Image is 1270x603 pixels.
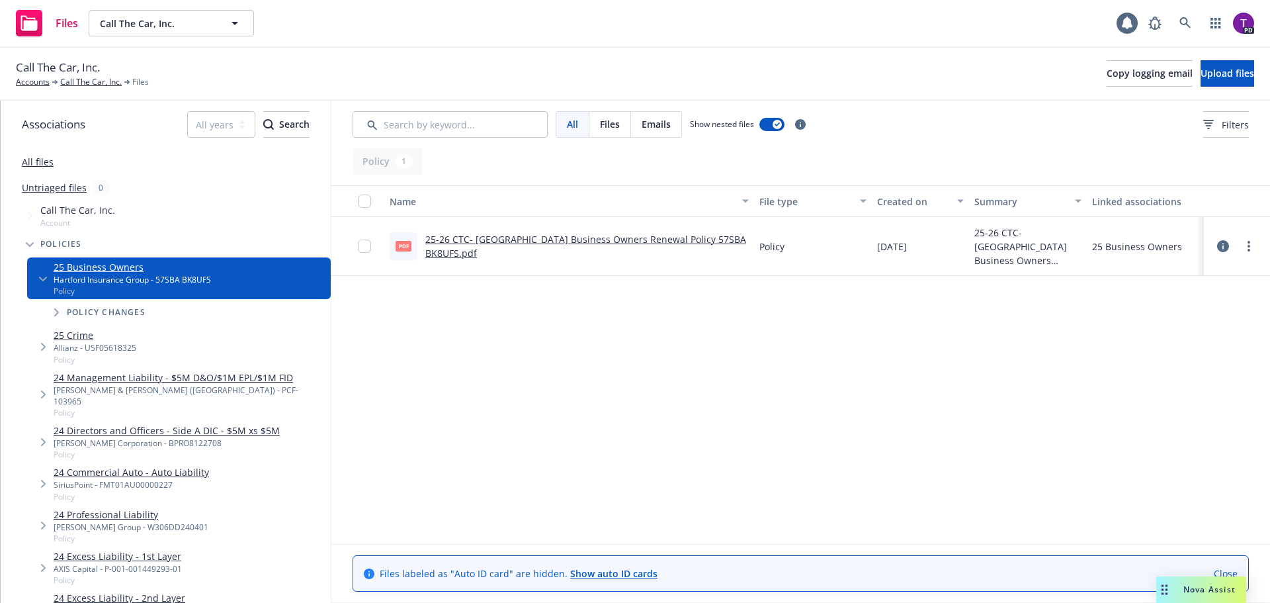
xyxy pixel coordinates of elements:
a: 24 Excess Liability - 1st Layer [54,549,182,563]
span: Filters [1203,118,1249,132]
div: 25 Business Owners [1092,240,1182,254]
span: 25-26 CTC- [GEOGRAPHIC_DATA] Business Owners Renewal Policy 57SBA BK8UFS [974,226,1081,267]
button: Nova Assist [1156,577,1246,603]
div: Drag to move [1156,577,1173,603]
input: Toggle Row Selected [358,240,371,253]
span: Policy changes [67,308,146,316]
a: Untriaged files [22,181,87,195]
div: SiriusPoint - FMT01AU00000227 [54,479,209,490]
div: Name [390,195,734,209]
div: [PERSON_NAME] Group - W306DD240401 [54,522,208,533]
button: Upload files [1201,60,1254,87]
svg: Search [263,119,274,130]
a: Accounts [16,76,50,88]
span: [DATE] [877,240,907,254]
span: pdf [396,241,411,251]
a: 24 Professional Liability [54,508,208,522]
img: photo [1233,13,1254,34]
button: Name [384,185,754,217]
div: AXIS Capital - P-001-001449293-01 [54,563,182,575]
span: Files [132,76,149,88]
a: 24 Commercial Auto - Auto Liability [54,465,209,479]
div: Summary [974,195,1066,209]
div: [PERSON_NAME] Corporation - BPRO8122708 [54,438,280,449]
div: Allianz - USF05618325 [54,342,136,353]
input: Select all [358,195,371,208]
span: Policies [40,240,82,248]
span: Associations [22,116,85,133]
span: Call The Car, Inc. [100,17,214,30]
div: Search [263,112,310,137]
span: Policy [759,240,784,254]
a: Switch app [1203,10,1229,36]
input: Search by keyword... [353,111,548,138]
span: All [567,117,578,131]
span: Files labeled as "Auto ID card" are hidden. [380,567,657,580]
span: Files [56,18,78,28]
span: Policy [54,407,325,418]
span: Files [600,117,620,131]
span: Copy logging email [1107,67,1193,79]
a: 24 Directors and Officers - Side A DIC - $5M xs $5M [54,424,280,438]
span: Policy [54,354,136,365]
div: Linked associations [1092,195,1199,209]
div: 0 [92,180,110,195]
a: Close [1214,567,1238,580]
span: Policy [54,491,209,502]
a: Report a Bug [1142,10,1168,36]
span: Nova Assist [1183,584,1236,595]
span: Show nested files [690,118,754,130]
span: Emails [642,117,671,131]
span: Call The Car, Inc. [16,59,100,76]
a: 25-26 CTC- [GEOGRAPHIC_DATA] Business Owners Renewal Policy 57SBA BK8UFS.pdf [425,233,746,259]
button: Filters [1203,111,1249,138]
div: Hartford Insurance Group - 57SBA BK8UFS [54,274,211,285]
button: Created on [872,185,970,217]
span: Call The Car, Inc. [40,203,115,217]
button: Call The Car, Inc. [89,10,254,36]
button: Summary [969,185,1086,217]
div: [PERSON_NAME] & [PERSON_NAME] ([GEOGRAPHIC_DATA]) - PCF-103965 [54,385,325,407]
a: 24 Management Liability - $5M D&O/$1M EPL/$1M FID [54,371,325,385]
a: Call The Car, Inc. [60,76,122,88]
a: All files [22,156,54,168]
button: File type [754,185,871,217]
a: 25 Business Owners [54,260,211,274]
a: Files [11,5,83,42]
a: more [1241,238,1257,254]
span: Filters [1222,118,1249,132]
div: File type [759,195,851,209]
a: Show auto ID cards [570,567,657,580]
a: Search [1172,10,1199,36]
a: 25 Crime [54,328,136,342]
button: Linked associations [1087,185,1204,217]
span: Policy [54,285,211,297]
div: Created on [877,195,950,209]
button: Copy logging email [1107,60,1193,87]
span: Policy [54,533,208,544]
span: Upload files [1201,67,1254,79]
button: SearchSearch [263,111,310,138]
span: Policy [54,449,280,460]
span: Policy [54,575,182,586]
span: Account [40,217,115,228]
